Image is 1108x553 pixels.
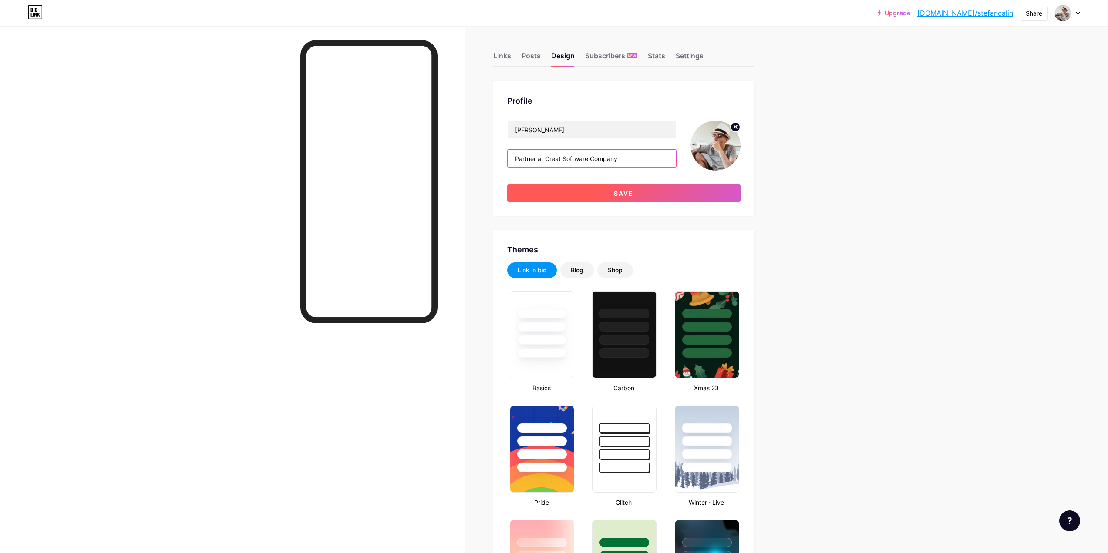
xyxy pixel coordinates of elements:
[507,383,576,392] div: Basics
[877,10,910,17] a: Upgrade
[672,498,741,507] div: Winter · Live
[917,8,1013,18] a: [DOMAIN_NAME]/stefancalin
[508,150,676,167] input: Bio
[614,190,633,197] span: Save
[589,383,658,392] div: Carbon
[628,53,636,58] span: NEW
[551,50,575,66] div: Design
[676,50,704,66] div: Settings
[518,266,546,275] div: Link in bio
[1026,9,1042,18] div: Share
[1054,5,1071,21] img: stefancalin
[672,383,741,392] div: Xmas 23
[585,50,637,66] div: Subscribers
[608,266,623,275] div: Shop
[507,498,576,507] div: Pride
[571,266,583,275] div: Blog
[507,184,741,202] button: Save
[690,121,741,171] img: stefancalin
[507,95,741,107] div: Profile
[522,50,541,66] div: Posts
[493,50,511,66] div: Links
[648,50,665,66] div: Stats
[507,244,741,255] div: Themes
[589,498,658,507] div: Glitch
[508,121,676,138] input: Name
